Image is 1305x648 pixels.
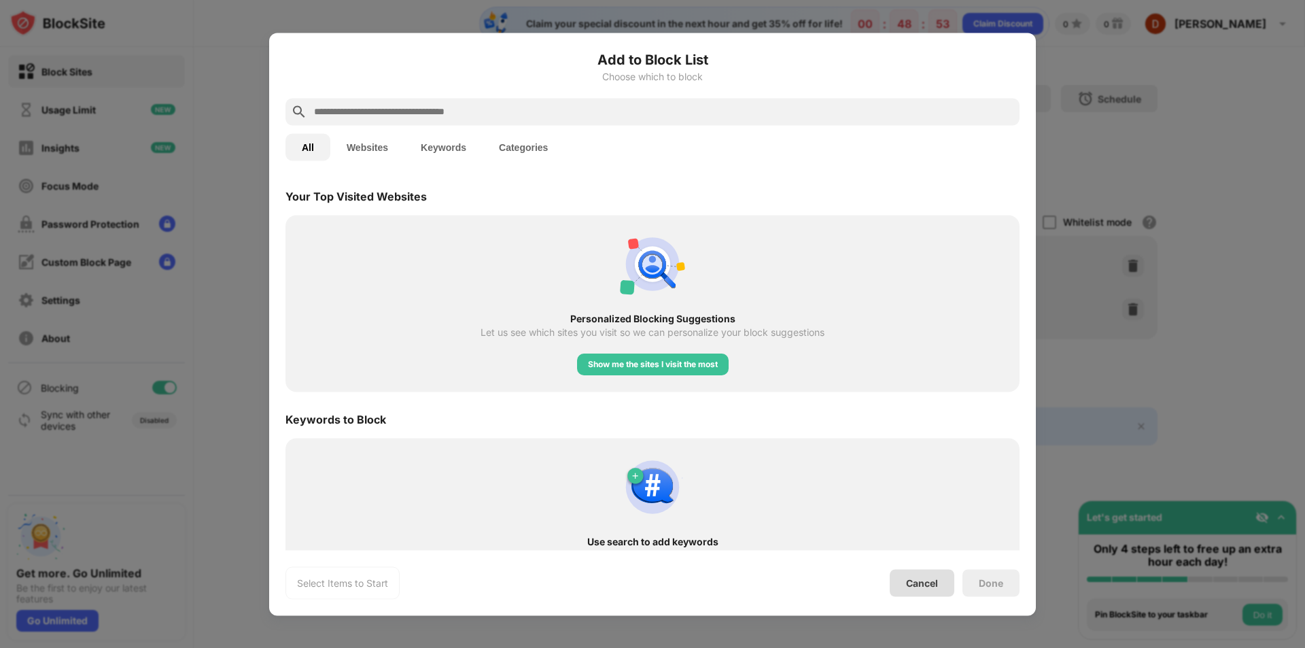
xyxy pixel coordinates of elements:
div: Done [979,577,1003,588]
div: Keywords to Block [285,412,386,426]
button: Keywords [404,133,483,160]
div: Block URLs containing specific words. [568,549,737,560]
button: Websites [330,133,404,160]
div: Select Items to Start [297,576,388,590]
div: Let us see which sites you visit so we can personalize your block suggestions [481,326,824,337]
div: Personalized Blocking Suggestions [310,313,995,324]
div: Cancel [906,577,938,589]
div: Use search to add keywords [310,536,995,547]
button: Categories [483,133,564,160]
div: Choose which to block [285,71,1020,82]
div: Show me the sites I visit the most [588,358,718,371]
div: Your Top Visited Websites [285,189,427,203]
h6: Add to Block List [285,49,1020,69]
img: personal-suggestions.svg [620,231,685,296]
button: All [285,133,330,160]
img: search.svg [291,103,307,120]
img: block-by-keyword.svg [620,454,685,519]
